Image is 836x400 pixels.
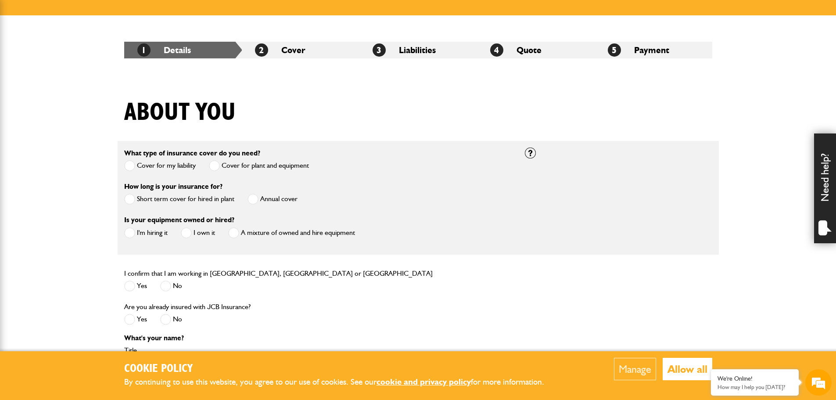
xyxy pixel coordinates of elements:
li: Payment [595,42,712,58]
span: 4 [490,43,503,57]
p: How may I help you today? [718,384,792,390]
h1: About you [124,98,236,127]
a: cookie and privacy policy [377,377,471,387]
button: Manage [614,358,656,380]
label: A mixture of owned and hire equipment [228,227,355,238]
span: 1 [137,43,151,57]
label: Yes [124,314,147,325]
label: No [160,314,182,325]
label: Are you already insured with JCB Insurance? [124,303,251,310]
p: By continuing to use this website, you agree to our use of cookies. See our for more information. [124,375,559,389]
label: Short term cover for hired in plant [124,194,234,205]
li: Cover [242,42,359,58]
p: What's your name? [124,335,512,342]
span: 2 [255,43,268,57]
label: Cover for my liability [124,160,196,171]
label: Cover for plant and equipment [209,160,309,171]
label: What type of insurance cover do you need? [124,150,260,157]
label: How long is your insurance for? [124,183,222,190]
label: I own it [181,227,215,238]
button: Allow all [663,358,712,380]
li: Quote [477,42,595,58]
h2: Cookie Policy [124,362,559,376]
label: Title [124,347,512,354]
span: 5 [608,43,621,57]
label: I'm hiring it [124,227,168,238]
label: Yes [124,281,147,292]
span: 3 [373,43,386,57]
li: Liabilities [359,42,477,58]
li: Details [124,42,242,58]
label: I confirm that I am working in [GEOGRAPHIC_DATA], [GEOGRAPHIC_DATA] or [GEOGRAPHIC_DATA] [124,270,433,277]
label: Is your equipment owned or hired? [124,216,234,223]
label: No [160,281,182,292]
div: We're Online! [718,375,792,382]
label: Annual cover [248,194,298,205]
div: Need help? [814,133,836,243]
